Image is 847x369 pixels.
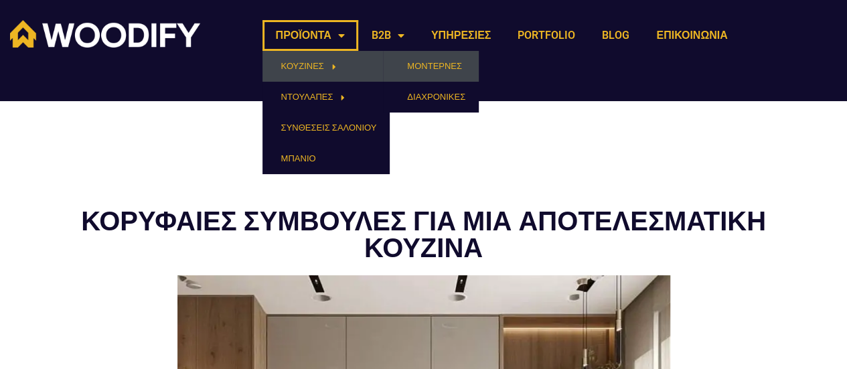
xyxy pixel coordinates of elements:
a: ΚΟΥΖΙΝΕΣ [262,51,390,82]
a: PORTFOLIO [504,20,589,51]
nav: Menu [262,20,741,51]
a: ΔΙΑΧΡΟΝΙΚΕΣ [383,82,479,113]
a: ΝΤΟΥΛΑΠΕΣ [262,82,390,113]
a: ΥΠΗΡΕΣΙΕΣ [418,20,504,51]
img: Woodify [10,20,200,48]
a: ΣΥΝΘΕΣΕΙΣ ΣΑΛΟΝΙΟΥ [262,113,390,143]
a: ΕΠΙΚΟΙΝΩΝΙΑ [643,20,741,51]
a: ΠΡΟΪΟΝΤΑ [262,20,358,51]
a: ΜΟΝΤΕΡΝΕΣ [383,51,479,82]
ul: ΠΡΟΪΟΝΤΑ [262,51,390,174]
h1: ΚΟΡΥΦΑΙΕΣ ΣΥΜΒΟΥΛΕΣ ΓΙΑ ΜΙΑ ΑΠΟΤΕΛΕΣΜΑΤΙΚΗ ΚΟΥΖΙΝΑ [49,208,799,262]
a: BLOG [589,20,643,51]
a: B2B [358,20,418,51]
a: ΜΠΑΝΙΟ [262,143,390,174]
ul: ΚΟΥΖΙΝΕΣ [383,51,479,113]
